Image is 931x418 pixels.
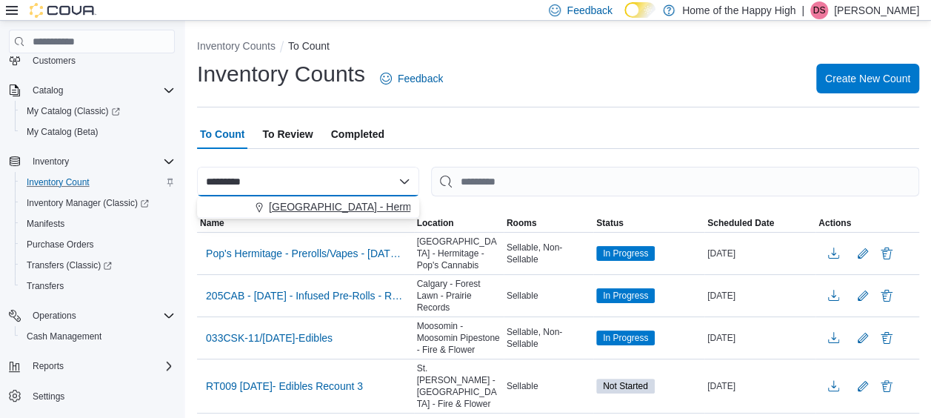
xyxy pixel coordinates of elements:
[197,196,419,218] button: [GEOGRAPHIC_DATA] - Hermitage - Pop's Cannabis
[596,331,655,345] span: In Progress
[3,80,181,101] button: Catalog
[596,288,655,303] span: In Progress
[3,356,181,376] button: Reports
[288,40,330,52] button: To Count
[596,217,624,229] span: Status
[21,123,104,141] a: My Catalog (Beta)
[504,377,593,395] div: Sellable
[21,102,126,120] a: My Catalog (Classic)
[27,387,175,405] span: Settings
[15,326,181,347] button: Cash Management
[27,388,70,405] a: Settings
[262,119,313,149] span: To Review
[33,84,63,96] span: Catalog
[801,1,804,19] p: |
[704,329,815,347] div: [DATE]
[398,71,443,86] span: Feedback
[200,285,411,307] button: 205CAB - [DATE] - Infused Pre-Rolls - Recount
[27,280,64,292] span: Transfers
[431,167,919,196] input: This is a search bar. After typing your query, hit enter to filter the results lower in the page.
[206,379,363,394] span: RT009 [DATE]- Edibles Recount 3
[596,379,655,394] span: Not Started
[21,194,155,212] a: Inventory Manager (Classic)
[374,64,449,93] a: Feedback
[200,217,224,229] span: Name
[707,217,774,229] span: Scheduled Date
[504,214,593,232] button: Rooms
[624,2,655,18] input: Dark Mode
[21,328,175,345] span: Cash Management
[834,1,919,19] p: [PERSON_NAME]
[596,246,655,261] span: In Progress
[21,277,175,295] span: Transfers
[704,287,815,305] div: [DATE]
[603,289,648,302] span: In Progress
[704,377,815,395] div: [DATE]
[33,360,64,372] span: Reports
[27,176,90,188] span: Inventory Count
[878,329,895,347] button: Delete
[854,375,872,397] button: Edit count details
[593,214,704,232] button: Status
[197,59,365,89] h1: Inventory Counts
[33,156,69,167] span: Inventory
[682,1,795,19] p: Home of the Happy High
[200,375,369,397] button: RT009 [DATE]- Edibles Recount 3
[15,122,181,142] button: My Catalog (Beta)
[21,236,100,253] a: Purchase Orders
[854,285,872,307] button: Edit count details
[27,82,175,99] span: Catalog
[825,71,910,86] span: Create New Count
[200,119,244,149] span: To Count
[27,259,112,271] span: Transfers (Classic)
[200,242,411,265] button: Pop's Hermitage - Prerolls/Vapes - [DATE] - [PERSON_NAME] - [GEOGRAPHIC_DATA] - [GEOGRAPHIC_DATA]...
[417,362,501,410] span: St. [PERSON_NAME] - [GEOGRAPHIC_DATA] - Fire & Flower
[21,123,175,141] span: My Catalog (Beta)
[504,239,593,268] div: Sellable, Non-Sellable
[603,331,648,345] span: In Progress
[878,245,895,262] button: Delete
[33,55,76,67] span: Customers
[414,214,504,232] button: Location
[603,379,648,393] span: Not Started
[878,377,895,395] button: Delete
[21,328,107,345] a: Cash Management
[206,331,333,345] span: 033CSK-11/[DATE]-Edibles
[27,126,99,138] span: My Catalog (Beta)
[200,327,338,349] button: 033CSK-11/[DATE]-Edibles
[27,153,175,170] span: Inventory
[33,310,76,322] span: Operations
[21,256,118,274] a: Transfers (Classic)
[27,52,81,70] a: Customers
[3,305,181,326] button: Operations
[21,102,175,120] span: My Catalog (Classic)
[21,194,175,212] span: Inventory Manager (Classic)
[567,3,612,18] span: Feedback
[27,82,69,99] button: Catalog
[197,39,919,56] nav: An example of EuiBreadcrumbs
[813,1,826,19] span: DS
[818,217,851,229] span: Actions
[15,193,181,213] a: Inventory Manager (Classic)
[27,357,70,375] button: Reports
[27,218,64,230] span: Manifests
[197,214,414,232] button: Name
[704,214,815,232] button: Scheduled Date
[15,172,181,193] button: Inventory Count
[33,391,64,402] span: Settings
[878,287,895,305] button: Delete
[3,385,181,407] button: Settings
[15,255,181,276] a: Transfers (Classic)
[21,236,175,253] span: Purchase Orders
[417,236,501,271] span: [GEOGRAPHIC_DATA] - Hermitage - Pop's Cannabis
[854,327,872,349] button: Edit count details
[504,287,593,305] div: Sellable
[27,239,94,251] span: Purchase Orders
[27,105,120,117] span: My Catalog (Classic)
[269,199,515,214] span: [GEOGRAPHIC_DATA] - Hermitage - Pop's Cannabis
[504,323,593,353] div: Sellable, Non-Sellable
[21,173,175,191] span: Inventory Count
[15,213,181,234] button: Manifests
[27,307,82,325] button: Operations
